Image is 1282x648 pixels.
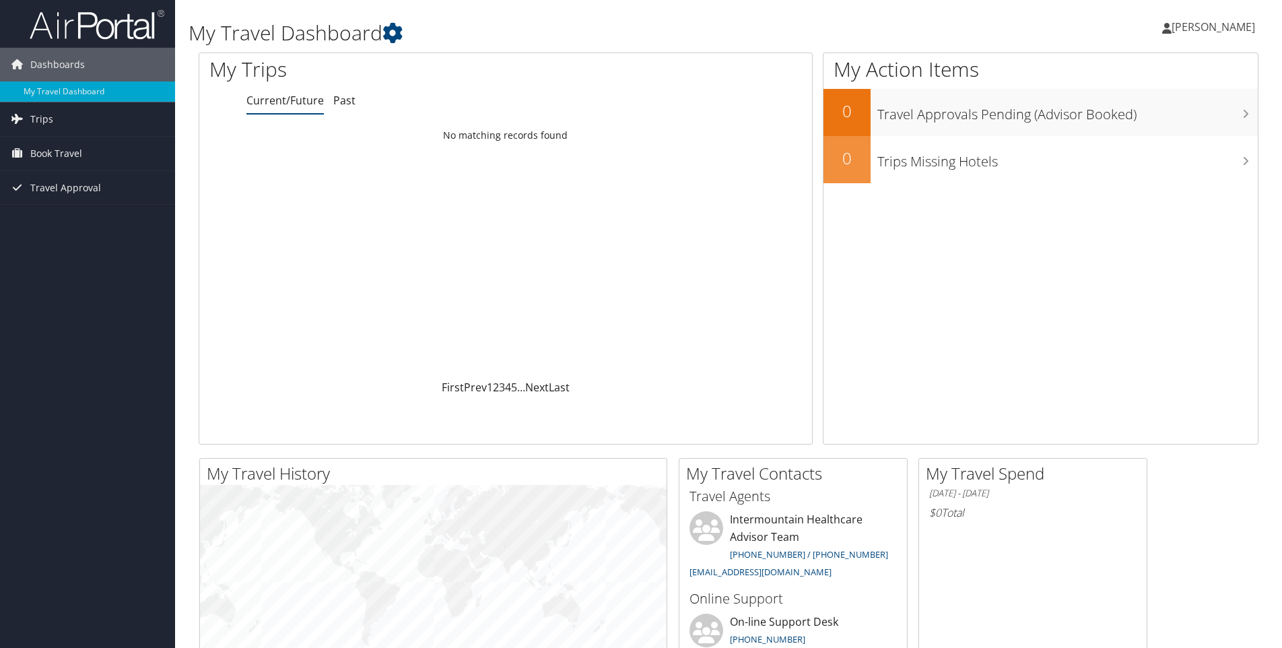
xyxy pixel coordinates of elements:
[877,145,1258,171] h3: Trips Missing Hotels
[689,589,897,608] h3: Online Support
[1162,7,1269,47] a: [PERSON_NAME]
[549,380,570,395] a: Last
[1172,20,1255,34] span: [PERSON_NAME]
[207,462,667,485] h2: My Travel History
[30,48,85,82] span: Dashboards
[499,380,505,395] a: 3
[730,548,888,560] a: [PHONE_NUMBER] / [PHONE_NUMBER]
[30,137,82,170] span: Book Travel
[493,380,499,395] a: 2
[823,89,1258,136] a: 0Travel Approvals Pending (Advisor Booked)
[246,93,324,108] a: Current/Future
[333,93,356,108] a: Past
[929,487,1137,500] h6: [DATE] - [DATE]
[823,55,1258,84] h1: My Action Items
[929,505,1137,520] h6: Total
[30,9,164,40] img: airportal-logo.png
[929,505,941,520] span: $0
[189,19,908,47] h1: My Travel Dashboard
[823,136,1258,183] a: 0Trips Missing Hotels
[686,462,907,485] h2: My Travel Contacts
[511,380,517,395] a: 5
[199,123,812,148] td: No matching records found
[689,566,832,578] a: [EMAIL_ADDRESS][DOMAIN_NAME]
[209,55,547,84] h1: My Trips
[464,380,487,395] a: Prev
[823,147,871,170] h2: 0
[30,171,101,205] span: Travel Approval
[926,462,1147,485] h2: My Travel Spend
[487,380,493,395] a: 1
[517,380,525,395] span: …
[730,633,805,645] a: [PHONE_NUMBER]
[877,98,1258,124] h3: Travel Approvals Pending (Advisor Booked)
[505,380,511,395] a: 4
[525,380,549,395] a: Next
[30,102,53,136] span: Trips
[689,487,897,506] h3: Travel Agents
[683,511,904,583] li: Intermountain Healthcare Advisor Team
[442,380,464,395] a: First
[823,100,871,123] h2: 0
